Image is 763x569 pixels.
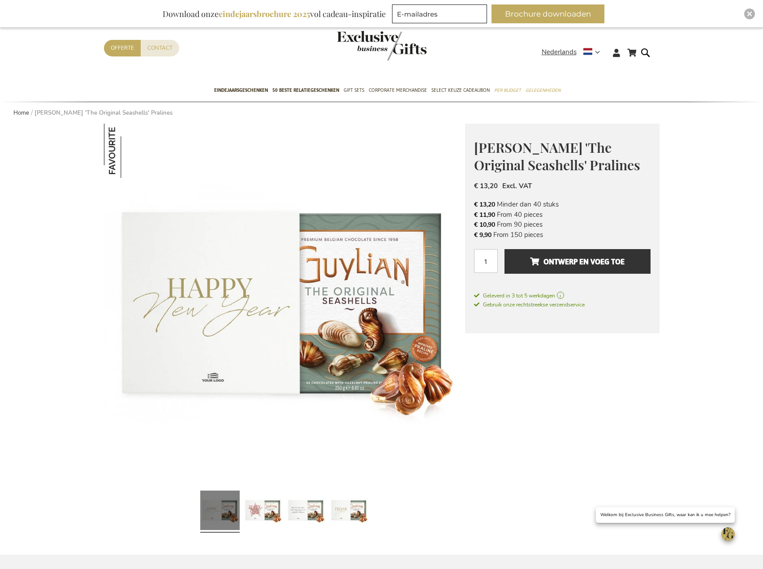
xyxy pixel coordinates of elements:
a: Guylian 'The Original Seashells' Pralines [243,487,283,536]
strong: [PERSON_NAME] 'The Original Seashells' Pralines [34,109,172,117]
div: Close [744,9,755,19]
a: Geleverd in 3 tot 5 werkdagen [474,292,651,300]
span: Excl. VAT [502,181,532,190]
span: 50 beste relatiegeschenken [272,86,339,95]
span: € 13,20 [474,181,498,190]
button: Brochure downloaden [491,4,604,23]
form: marketing offers and promotions [392,4,490,26]
img: Close [747,11,752,17]
span: Gebruik onze rechtstreekse verzendservice [474,301,585,308]
img: Guylian 'The Original Seashells' Pralines [104,124,158,178]
div: Nederlands [542,47,606,57]
li: From 150 pieces [474,230,651,240]
span: Nederlands [542,47,577,57]
span: € 13,20 [474,200,495,209]
span: € 11,90 [474,211,495,219]
button: Ontwerp en voeg toe [504,249,650,274]
span: Gift Sets [344,86,364,95]
span: € 9,90 [474,231,491,239]
div: Download onze vol cadeau-inspiratie [159,4,390,23]
img: Guylian 'The Original Seashells' Pralines [104,124,465,485]
span: Ontwerp en voeg toe [530,254,625,269]
a: Guylian 'The Original Seashells' Pralines [329,487,369,536]
img: Exclusive Business gifts logo [337,31,427,60]
li: From 40 pieces [474,210,651,220]
span: € 10,90 [474,220,495,229]
a: Guylian 'The Original Seashells' Pralines [200,487,240,536]
li: Minder dan 40 stuks [474,199,651,209]
a: Contact [141,40,179,56]
a: store logo [337,31,382,60]
li: From 90 pieces [474,220,651,229]
span: Select Keuze Cadeaubon [431,86,490,95]
a: Home [13,109,29,117]
input: E-mailadres [392,4,487,23]
a: Offerte [104,40,141,56]
b: eindejaarsbrochure 2025 [219,9,310,19]
span: Corporate Merchandise [369,86,427,95]
span: Gelegenheden [526,86,560,95]
span: Per Budget [494,86,521,95]
a: Guylian 'The Original Seashells' Pralines [286,487,326,536]
span: [PERSON_NAME] 'The Original Seashells' Pralines [474,138,640,174]
input: Aantal [474,249,498,273]
span: Eindejaarsgeschenken [214,86,268,95]
a: Gebruik onze rechtstreekse verzendservice [474,300,585,309]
